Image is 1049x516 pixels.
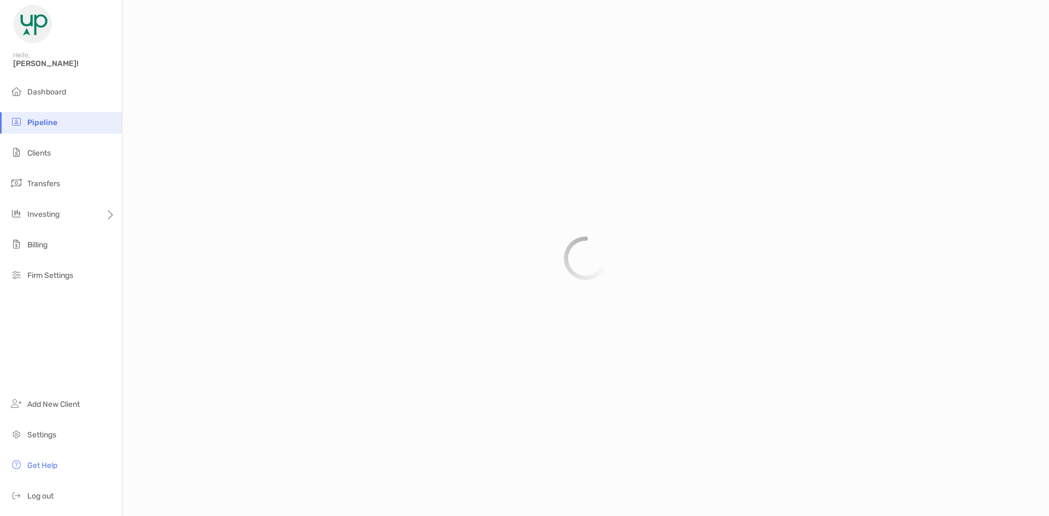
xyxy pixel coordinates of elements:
span: Add New Client [27,400,80,409]
span: Firm Settings [27,271,73,280]
span: Billing [27,240,48,250]
span: [PERSON_NAME]! [13,59,115,68]
span: Settings [27,430,56,440]
span: Dashboard [27,87,66,97]
img: dashboard icon [10,85,23,98]
span: Clients [27,149,51,158]
span: Transfers [27,179,60,188]
img: firm-settings icon [10,268,23,281]
img: investing icon [10,207,23,220]
img: billing icon [10,238,23,251]
img: transfers icon [10,176,23,189]
span: Investing [27,210,60,219]
span: Get Help [27,461,57,470]
span: Log out [27,491,54,501]
img: settings icon [10,428,23,441]
img: pipeline icon [10,115,23,128]
img: get-help icon [10,458,23,471]
img: Zoe Logo [13,4,52,44]
img: clients icon [10,146,23,159]
span: Pipeline [27,118,57,127]
img: logout icon [10,489,23,502]
img: add_new_client icon [10,397,23,410]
